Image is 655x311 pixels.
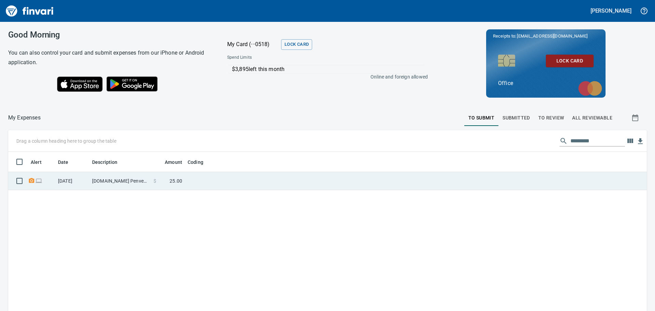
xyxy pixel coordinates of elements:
[92,158,118,166] span: Description
[503,114,530,122] span: Submitted
[572,114,612,122] span: All Reviewable
[28,179,35,183] span: Receipt Required
[281,39,312,50] button: Lock Card
[493,33,599,40] p: Receipts to:
[625,110,647,126] button: Show transactions within a particular date range
[58,158,77,166] span: Date
[103,73,161,95] img: Get it on Google Play
[232,65,424,73] p: $3,895 left this month
[89,172,151,190] td: [DOMAIN_NAME] Penvenan FR
[188,158,212,166] span: Coding
[165,158,182,166] span: Amount
[551,57,588,65] span: Lock Card
[188,158,203,166] span: Coding
[156,158,182,166] span: Amount
[538,114,564,122] span: To Review
[55,172,89,190] td: [DATE]
[16,138,116,144] p: Drag a column heading here to group the table
[285,41,309,48] span: Lock Card
[8,48,210,67] h6: You can also control your card and submit expenses from our iPhone or Android application.
[516,33,588,39] span: [EMAIL_ADDRESS][DOMAIN_NAME]
[8,30,210,40] h3: Good Morning
[625,136,635,146] button: Choose columns to display
[170,178,182,184] span: 25.00
[58,158,69,166] span: Date
[591,7,631,14] h5: [PERSON_NAME]
[8,114,41,122] p: My Expenses
[498,79,594,87] p: Office
[589,5,633,16] button: [PERSON_NAME]
[35,179,42,183] span: Online transaction
[31,158,50,166] span: Alert
[227,54,339,61] span: Spend Limits
[635,136,645,146] button: Download table
[222,73,428,80] p: Online and foreign allowed
[57,76,103,92] img: Download on the App Store
[8,114,41,122] nav: breadcrumb
[4,3,55,19] img: Finvari
[154,178,156,184] span: $
[92,158,127,166] span: Description
[546,55,594,67] button: Lock Card
[468,114,495,122] span: To Submit
[575,77,606,99] img: mastercard.svg
[31,158,42,166] span: Alert
[227,40,278,48] p: My Card (···0518)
